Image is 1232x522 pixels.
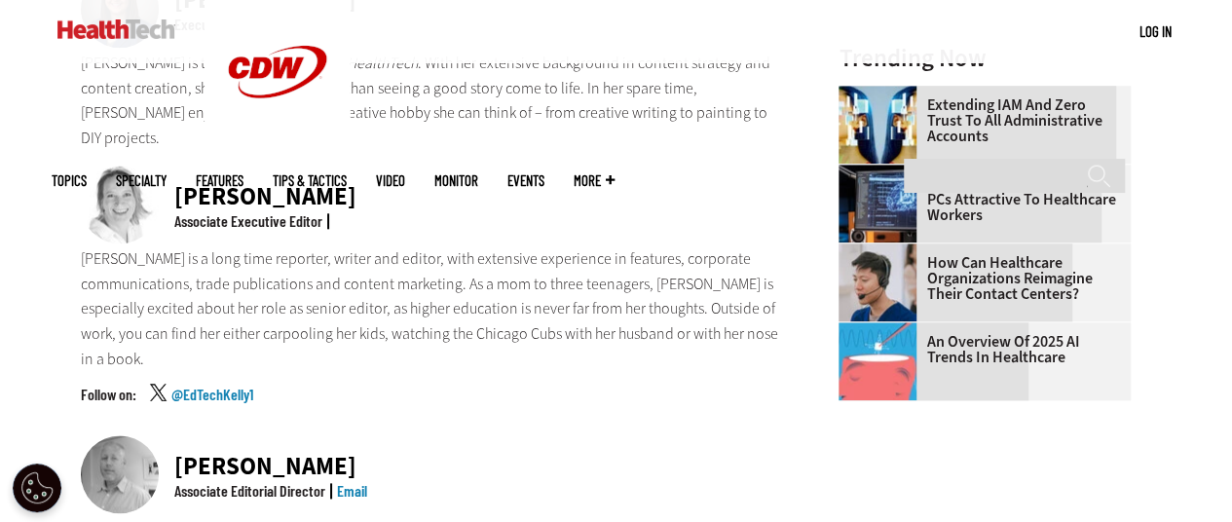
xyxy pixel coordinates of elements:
[839,322,916,400] img: illustration of computer chip being put inside head with waves
[839,165,926,180] a: Desktop monitor with brain AI concept
[839,165,916,242] img: Desktop monitor with brain AI concept
[434,173,478,188] a: MonITor
[171,387,253,435] a: @EdTechKelly1
[174,454,367,478] div: [PERSON_NAME]
[839,322,926,338] a: illustration of computer chip being put inside head with waves
[1139,22,1172,40] a: Log in
[13,464,61,512] button: Open Preferences
[839,176,1119,223] a: 4 Key Aspects That Make AI PCs Attractive to Healthcare Workers
[52,173,87,188] span: Topics
[507,173,544,188] a: Events
[196,173,243,188] a: Features
[337,481,367,500] a: Email
[81,435,159,513] img: Matt McLaughlin
[839,243,916,321] img: Healthcare contact center
[574,173,615,188] span: More
[376,173,405,188] a: Video
[1139,21,1172,42] div: User menu
[839,243,926,259] a: Healthcare contact center
[174,213,322,229] div: Associate Executive Editor
[839,334,1119,365] a: An Overview of 2025 AI Trends in Healthcare
[174,483,325,499] div: Associate Editorial Director
[839,255,1119,302] a: How Can Healthcare Organizations Reimagine Their Contact Centers?
[273,173,347,188] a: Tips & Tactics
[81,246,788,371] p: [PERSON_NAME] is a long time reporter, writer and editor, with extensive experience in features, ...
[205,129,351,149] a: CDW
[57,19,175,39] img: Home
[13,464,61,512] div: Cookie Settings
[116,173,167,188] span: Specialty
